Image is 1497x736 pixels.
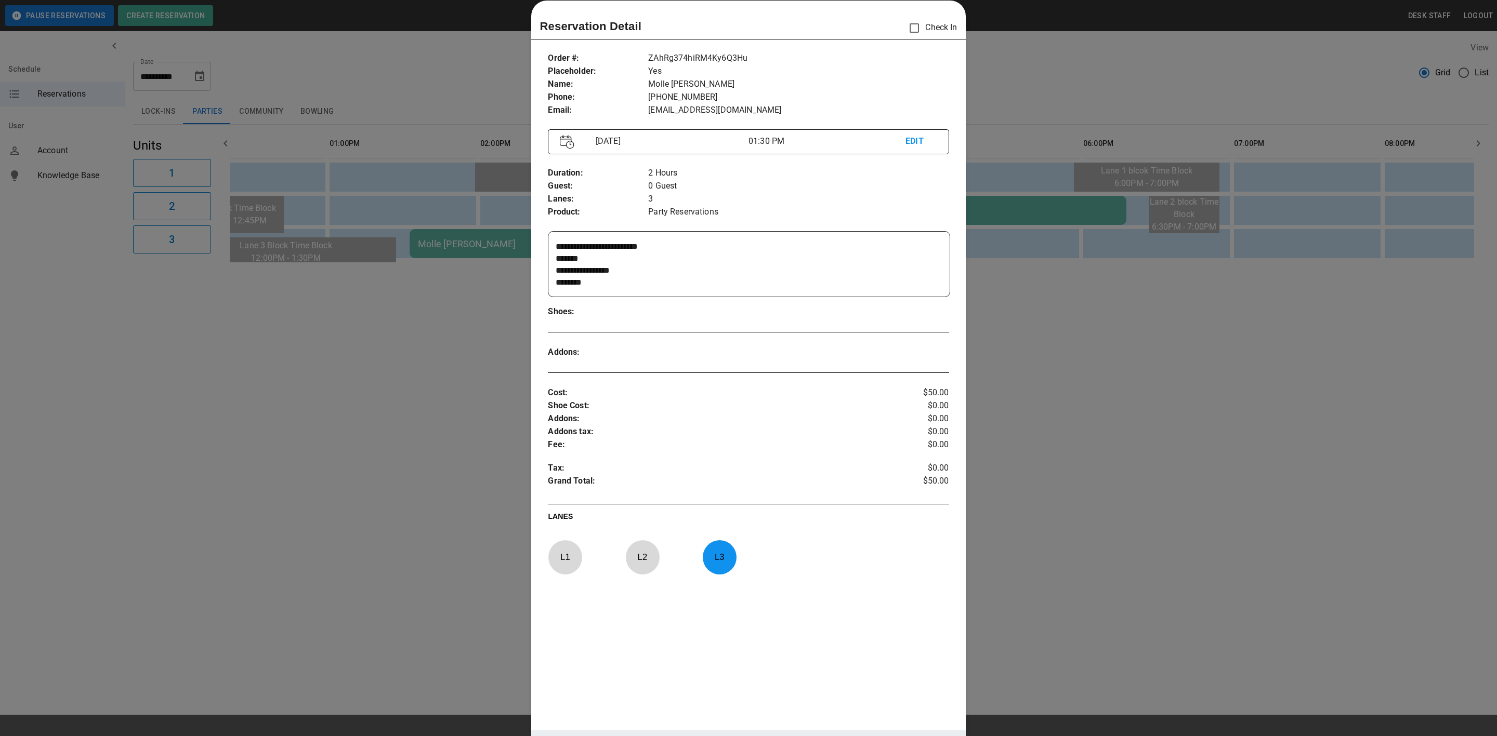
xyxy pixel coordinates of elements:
p: Addons : [548,412,882,425]
p: Addons : [548,346,648,359]
img: Vector [560,135,574,149]
p: Addons tax : [548,425,882,438]
p: L 2 [625,545,660,569]
p: 01:30 PM [748,135,905,148]
p: Placeholder : [548,65,648,78]
p: L 3 [702,545,737,569]
p: Product : [548,206,648,219]
p: 0 Guest [648,180,949,193]
p: [DATE] [592,135,748,148]
p: 3 [648,193,949,206]
p: EDIT [905,135,937,148]
p: Check In [903,17,957,39]
p: Duration : [548,167,648,180]
p: Yes [648,65,949,78]
p: Email : [548,104,648,117]
p: [PHONE_NUMBER] [648,91,949,104]
p: $0.00 [882,462,949,475]
p: $0.00 [882,399,949,412]
p: $0.00 [882,425,949,438]
p: LANES [548,511,949,526]
p: Name : [548,78,648,91]
p: $0.00 [882,412,949,425]
p: L 1 [548,545,582,569]
p: Guest : [548,180,648,193]
p: Shoes : [548,305,648,318]
p: Party Reservations [648,206,949,219]
p: Shoe Cost : [548,399,882,412]
p: [EMAIL_ADDRESS][DOMAIN_NAME] [648,104,949,117]
p: ZAhRg374hiRM4Ky6Q3Hu [648,52,949,65]
p: Grand Total : [548,475,882,490]
p: $0.00 [882,438,949,451]
p: $50.00 [882,386,949,399]
p: 2 Hours [648,167,949,180]
p: Phone : [548,91,648,104]
p: Tax : [548,462,882,475]
p: Reservation Detail [540,18,641,35]
p: Molle [PERSON_NAME] [648,78,949,91]
p: Fee : [548,438,882,451]
p: $50.00 [882,475,949,490]
p: Order # : [548,52,648,65]
p: Cost : [548,386,882,399]
p: Lanes : [548,193,648,206]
